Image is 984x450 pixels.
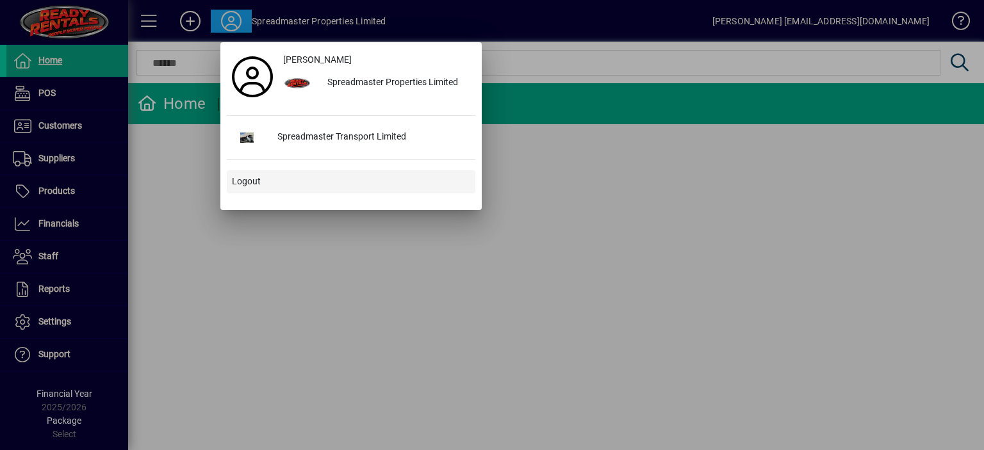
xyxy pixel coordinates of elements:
[227,170,475,193] button: Logout
[227,65,278,88] a: Profile
[317,72,475,95] div: Spreadmaster Properties Limited
[267,126,475,149] div: Spreadmaster Transport Limited
[283,53,352,67] span: [PERSON_NAME]
[278,49,475,72] a: [PERSON_NAME]
[232,175,261,188] span: Logout
[278,72,475,95] button: Spreadmaster Properties Limited
[227,126,475,149] button: Spreadmaster Transport Limited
